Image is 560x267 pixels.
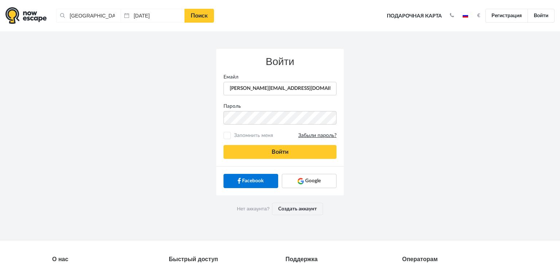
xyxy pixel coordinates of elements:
a: Подарочная карта [384,8,444,24]
label: Емайл [218,73,342,81]
span: Facebook [242,177,264,184]
input: Запомнить меняЗабыли пароль? [225,133,230,138]
button: € [474,12,484,19]
img: logo [5,7,47,24]
input: Город или название квеста [57,9,121,23]
input: Дата [121,9,185,23]
a: Создать аккаунт [272,203,323,215]
a: Войти [528,9,555,23]
span: Google [305,177,321,184]
strong: € [477,13,480,18]
div: Операторам [402,255,508,264]
span: Запомнить меня [232,132,337,139]
a: Google [282,174,337,188]
img: ru.jpg [463,14,468,18]
div: Быстрый доступ [169,255,275,264]
a: Забыли пароль? [298,132,337,139]
a: Регистрация [485,9,528,23]
a: Facebook [223,174,278,188]
h3: Войти [223,56,337,68]
button: Войти [223,145,337,159]
div: Нет аккаунта? [216,195,344,222]
div: О нас [52,255,158,264]
div: Поддержка [285,255,391,264]
label: Пароль [218,103,342,110]
a: Поиск [184,9,214,23]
